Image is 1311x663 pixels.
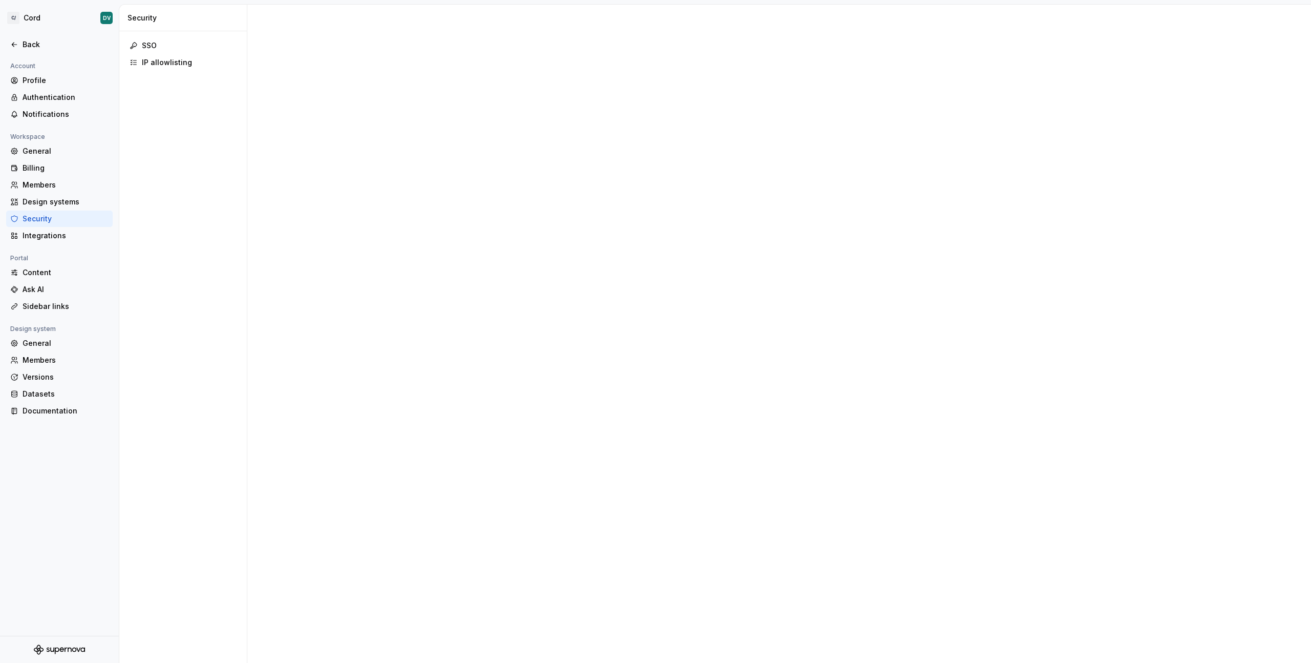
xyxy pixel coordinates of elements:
[23,231,109,241] div: Integrations
[6,106,113,122] a: Notifications
[23,75,109,86] div: Profile
[6,36,113,53] a: Back
[6,264,113,281] a: Content
[6,335,113,351] a: General
[6,252,32,264] div: Portal
[23,372,109,382] div: Versions
[6,386,113,402] a: Datasets
[23,92,109,102] div: Authentication
[142,40,237,51] div: SSO
[6,177,113,193] a: Members
[6,281,113,298] a: Ask AI
[6,323,60,335] div: Design system
[34,645,85,655] svg: Supernova Logo
[23,406,109,416] div: Documentation
[128,13,243,23] div: Security
[6,369,113,385] a: Versions
[23,355,109,365] div: Members
[23,267,109,278] div: Content
[23,39,109,50] div: Back
[103,14,111,22] div: DV
[6,211,113,227] a: Security
[23,146,109,156] div: General
[125,37,241,54] a: SSO
[6,298,113,315] a: Sidebar links
[23,109,109,119] div: Notifications
[6,60,39,72] div: Account
[142,57,237,68] div: IP allowlisting
[6,160,113,176] a: Billing
[23,214,109,224] div: Security
[6,72,113,89] a: Profile
[2,7,117,29] button: C/CordDV
[125,54,241,71] a: IP allowlisting
[6,194,113,210] a: Design systems
[23,301,109,312] div: Sidebar links
[23,389,109,399] div: Datasets
[23,338,109,348] div: General
[6,143,113,159] a: General
[23,284,109,295] div: Ask AI
[23,197,109,207] div: Design systems
[24,13,40,23] div: Cord
[6,131,49,143] div: Workspace
[23,180,109,190] div: Members
[7,12,19,24] div: C/
[6,227,113,244] a: Integrations
[23,163,109,173] div: Billing
[6,89,113,106] a: Authentication
[6,352,113,368] a: Members
[6,403,113,419] a: Documentation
